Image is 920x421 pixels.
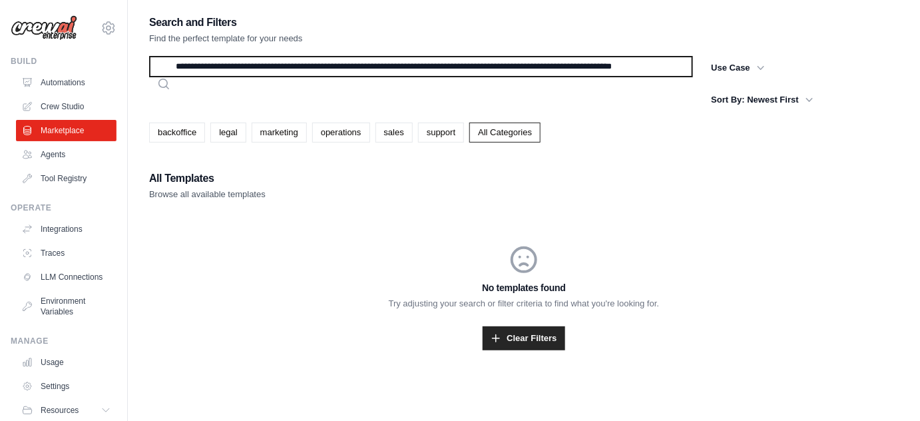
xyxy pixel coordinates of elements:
a: Clear Filters [483,326,565,350]
h3: No templates found [149,281,899,294]
a: Crew Studio [16,96,116,117]
span: Resources [41,405,79,416]
a: Automations [16,72,116,93]
a: LLM Connections [16,266,116,288]
h2: All Templates [149,169,266,188]
a: marketing [252,123,307,143]
a: Settings [16,376,116,397]
a: Tool Registry [16,168,116,189]
a: backoffice [149,123,205,143]
a: Environment Variables [16,290,116,322]
a: operations [312,123,370,143]
button: Use Case [704,56,774,80]
button: Resources [16,400,116,421]
a: Marketplace [16,120,116,141]
div: Build [11,56,116,67]
h2: Search and Filters [149,13,303,32]
a: sales [375,123,413,143]
a: Usage [16,352,116,373]
p: Try adjusting your search or filter criteria to find what you're looking for. [149,297,899,310]
a: support [418,123,464,143]
a: Agents [16,144,116,165]
a: All Categories [469,123,541,143]
p: Browse all available templates [149,188,266,201]
div: Operate [11,203,116,213]
p: Find the perfect template for your needs [149,32,303,45]
button: Sort By: Newest First [704,88,821,112]
div: Manage [11,336,116,346]
a: Traces [16,242,116,264]
a: Integrations [16,218,116,240]
img: Logo [11,15,77,41]
a: legal [210,123,246,143]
